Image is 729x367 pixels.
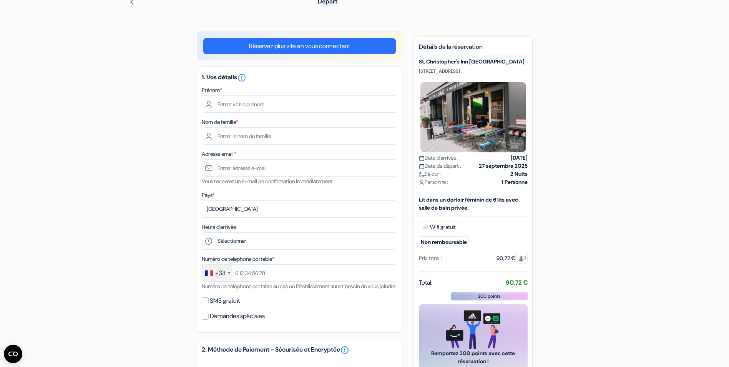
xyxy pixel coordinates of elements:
[202,345,397,355] h5: 2. Méthode de Paiement - Sécurisée et Encryptée
[202,265,232,281] div: France: +33
[478,293,501,300] span: 200 points
[419,178,448,186] span: Personne :
[419,68,528,74] p: [STREET_ADDRESS]
[202,86,222,94] label: Prénom
[419,170,442,178] span: Séjour :
[4,345,22,363] button: Ouvrir le widget CMP
[237,73,246,81] a: error_outline
[202,118,238,126] label: Nom de famille
[511,154,528,162] strong: [DATE]
[515,253,528,264] span: 1
[419,254,442,262] div: Prix total :
[419,222,459,233] span: Wifi gratuit
[202,283,395,290] small: Numéro de téléphone portable au cas où l'établissement aurait besoin de vous joindre
[202,150,236,158] label: Adresse email
[419,180,425,185] img: user_icon.svg
[202,127,397,145] input: Entrer le nom de famille
[419,172,425,177] img: moon.svg
[202,95,397,113] input: Entrez votre prénom
[506,279,528,287] strong: 90,72 €
[419,155,425,161] img: calendar.svg
[202,159,397,177] input: Entrer adresse e-mail
[422,224,428,230] img: free_wifi.svg
[428,349,518,365] span: Remportez 200 points avec cette réservation !
[501,178,528,186] strong: 1 Personne
[518,256,524,262] img: guest.svg
[210,311,265,322] label: Demandes spéciales
[202,191,214,199] label: Pays
[202,264,397,282] input: 6 12 34 56 78
[479,162,528,170] strong: 27 septembre 2025
[419,163,425,169] img: calendar.svg
[419,154,458,162] span: Date d'arrivée :
[419,196,518,211] b: Lit dans un dortoir féminin de 6 lits avec salle de bain privée.
[202,255,274,263] label: Numéro de telephone portable
[210,295,240,306] label: SMS gratuit
[510,170,528,178] strong: 2 Nuits
[340,345,349,355] a: error_outline
[497,254,528,262] div: 90,72 €
[202,178,332,185] small: Vous recevrez un e-mail de confirmation immédiatement
[202,223,236,231] label: Heure d'arrivée
[203,38,396,54] a: Réservez plus vite en vous connectant
[237,73,246,82] i: error_outline
[446,310,500,349] img: gift_card_hero_new.png
[419,58,528,65] h5: St. Christopher's Inn [GEOGRAPHIC_DATA]
[419,162,461,170] span: Date de départ :
[419,43,528,55] h5: Détails de la réservation
[419,236,469,248] small: Non remboursable
[215,269,226,278] div: +33
[202,73,397,82] h5: 1. Vos détails
[419,278,432,287] span: Total:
